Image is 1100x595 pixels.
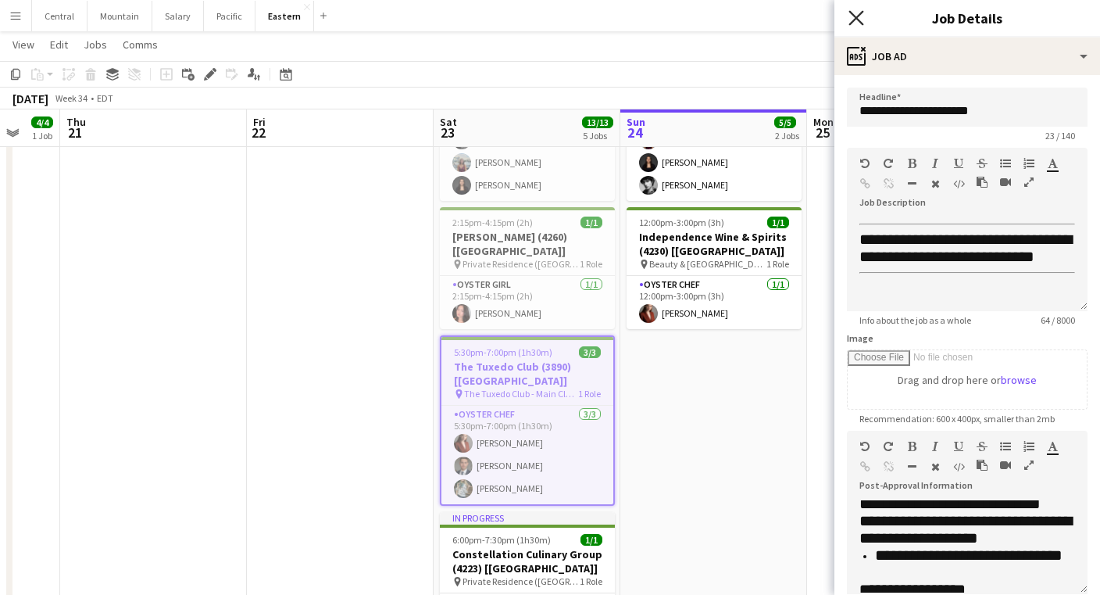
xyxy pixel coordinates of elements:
button: Text Color [1047,440,1058,453]
button: Salary [152,1,204,31]
span: 5:30pm-7:00pm (1h30m) [454,346,552,358]
button: Strikethrough [977,157,987,170]
div: 5 Jobs [583,130,612,142]
span: 4/4 [31,116,53,128]
div: 1 Job [32,130,52,142]
button: Strikethrough [977,440,987,453]
span: 22 [251,124,266,142]
button: Undo [859,440,870,453]
button: Fullscreen [1023,176,1034,188]
span: 5/5 [774,116,796,128]
span: Info about the job as a whole [847,314,984,326]
span: Sat [440,115,457,129]
a: Jobs [77,34,113,55]
button: Horizontal Line [906,177,917,190]
span: 1 Role [580,575,602,587]
span: 13/13 [582,116,613,128]
button: Horizontal Line [906,461,917,473]
h3: Constellation Culinary Group (4223) [[GEOGRAPHIC_DATA]] [440,547,615,575]
button: Insert video [1000,176,1011,188]
span: 23 / 140 [1033,130,1087,142]
span: 64 / 8000 [1028,314,1087,326]
button: Clear Formatting [930,461,941,473]
button: Paste as plain text [977,459,987,471]
h3: Independence Wine & Spirits (4230) [[GEOGRAPHIC_DATA]] [627,230,802,258]
span: Week 34 [52,92,91,104]
div: EDT [97,92,113,104]
button: Pacific [204,1,255,31]
span: Fri [253,115,266,129]
span: Private Residence ([GEOGRAPHIC_DATA], [GEOGRAPHIC_DATA]) [462,258,580,270]
button: Italic [930,440,941,453]
div: Job Ad [834,38,1100,75]
button: Unordered List [1000,440,1011,453]
span: Recommendation: 600 x 400px, smaller than 2mb [847,413,1067,425]
span: View [12,38,34,52]
button: Bold [906,440,917,453]
h3: The Tuxedo Club (3890) [[GEOGRAPHIC_DATA]] [441,360,613,388]
span: 1 Role [766,258,789,270]
app-card-role: Oyster Chef3/35:30pm-7:00pm (1h30m)[PERSON_NAME][PERSON_NAME][PERSON_NAME] [441,406,613,504]
button: Unordered List [1000,157,1011,170]
a: Comms [116,34,164,55]
app-card-role: Training3/311:00am-1:00pm (2h)[PERSON_NAME][PERSON_NAME][PERSON_NAME] [627,102,802,201]
div: In progress [440,512,615,525]
span: 23 [437,124,457,142]
button: Text Color [1047,157,1058,170]
div: 2 Jobs [775,130,799,142]
button: HTML Code [953,461,964,473]
button: HTML Code [953,177,964,190]
app-job-card: 5:30pm-7:00pm (1h30m)3/3The Tuxedo Club (3890) [[GEOGRAPHIC_DATA]] The Tuxedo Club - Main Clubhou... [440,335,615,506]
button: Italic [930,157,941,170]
span: Edit [50,38,68,52]
a: Edit [44,34,74,55]
span: Comms [123,38,158,52]
button: Fullscreen [1023,459,1034,471]
span: The Tuxedo Club - Main Clubhouse ([GEOGRAPHIC_DATA], [GEOGRAPHIC_DATA]) [464,388,578,400]
span: Jobs [84,38,107,52]
app-job-card: 2:15pm-4:15pm (2h)1/1[PERSON_NAME] (4260) [[GEOGRAPHIC_DATA]] Private Residence ([GEOGRAPHIC_DATA... [440,207,615,329]
span: 25 [811,124,834,142]
button: Clear Formatting [930,177,941,190]
span: Sun [627,115,645,129]
div: [DATE] [12,91,48,106]
app-job-card: 12:00pm-3:00pm (3h)1/1Independence Wine & Spirits (4230) [[GEOGRAPHIC_DATA]] Beauty & [GEOGRAPHIC... [627,207,802,329]
button: Ordered List [1023,440,1034,453]
span: 6:00pm-7:30pm (1h30m) [452,534,551,546]
span: 21 [64,124,86,142]
span: 12:00pm-3:00pm (3h) [639,217,724,228]
span: 24 [624,124,645,142]
app-card-role: Oyster Chef1/112:00pm-3:00pm (3h)[PERSON_NAME] [627,276,802,329]
app-card-role: Training3/311:00am-12:00pm (1h)[PERSON_NAME][PERSON_NAME][PERSON_NAME] [440,102,615,201]
button: Redo [883,157,894,170]
span: 3/3 [579,346,601,358]
span: Thu [66,115,86,129]
button: Undo [859,157,870,170]
app-card-role: Oyster Girl1/12:15pm-4:15pm (2h)[PERSON_NAME] [440,276,615,329]
h3: [PERSON_NAME] (4260) [[GEOGRAPHIC_DATA]] [440,230,615,258]
button: Insert video [1000,459,1011,471]
span: Private Residence ([GEOGRAPHIC_DATA], [GEOGRAPHIC_DATA]) [462,575,580,587]
button: Redo [883,440,894,453]
span: Mon [813,115,834,129]
span: 1/1 [580,534,602,546]
span: 1/1 [580,217,602,228]
span: Beauty & [GEOGRAPHIC_DATA] [GEOGRAPHIC_DATA] [649,258,766,270]
button: Paste as plain text [977,176,987,188]
button: Underline [953,440,964,453]
button: Underline [953,157,964,170]
button: Mountain [87,1,152,31]
span: 2:15pm-4:15pm (2h) [452,217,533,228]
button: Bold [906,157,917,170]
h3: Job Details [834,8,1100,28]
button: Ordered List [1023,157,1034,170]
button: Eastern [255,1,314,31]
span: 1 Role [580,258,602,270]
span: 1 Role [578,388,601,400]
span: 1/1 [767,217,789,228]
button: Central [32,1,87,31]
a: View [6,34,41,55]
